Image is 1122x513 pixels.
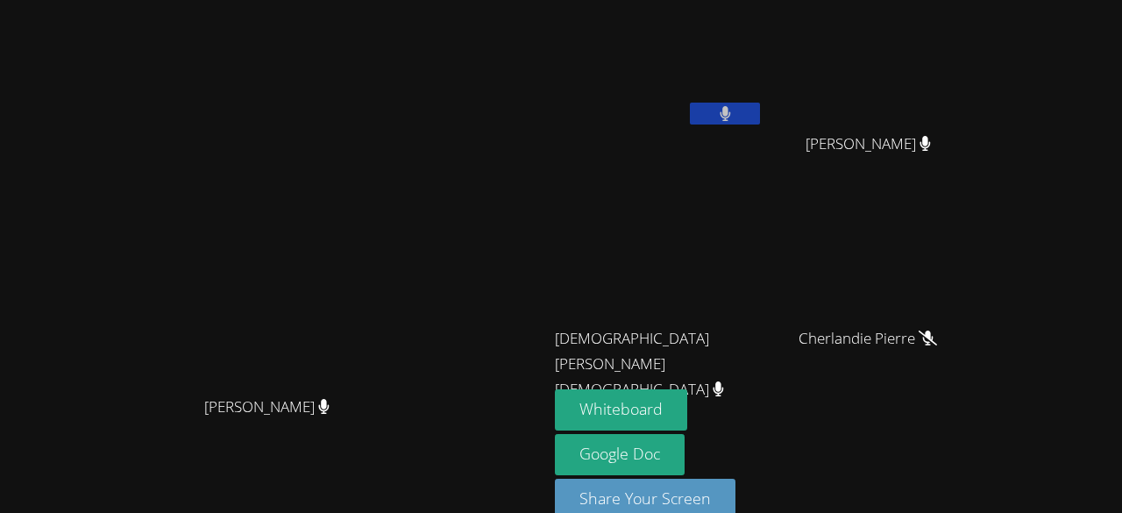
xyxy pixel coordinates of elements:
span: [PERSON_NAME] [204,395,330,420]
span: [DEMOGRAPHIC_DATA][PERSON_NAME][DEMOGRAPHIC_DATA] [555,326,749,403]
span: [PERSON_NAME] [806,132,931,157]
a: Google Doc [555,434,685,475]
span: Cherlandie Pierre [799,326,937,352]
button: Whiteboard [555,389,687,431]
